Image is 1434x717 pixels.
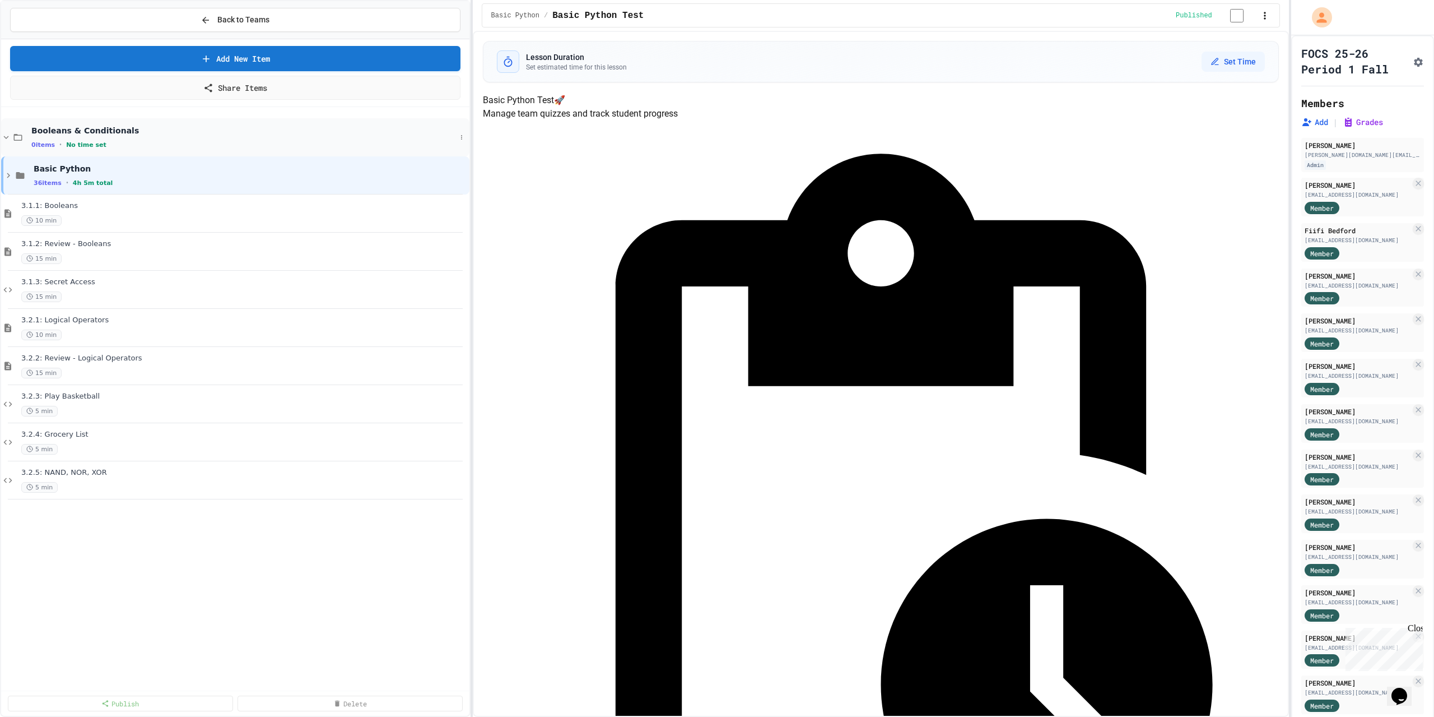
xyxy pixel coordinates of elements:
[34,164,467,174] span: Basic Python
[1305,191,1410,199] div: [EMAIL_ADDRESS][DOMAIN_NAME]
[66,178,68,187] span: •
[1305,598,1410,607] div: [EMAIL_ADDRESS][DOMAIN_NAME]
[21,430,467,440] span: 3.2.4: Grocery List
[1310,701,1334,711] span: Member
[10,46,460,71] a: Add New Item
[526,52,627,63] h3: Lesson Duration
[1310,293,1334,303] span: Member
[217,14,269,26] span: Back to Teams
[1387,672,1423,706] iframe: chat widget
[21,316,467,325] span: 3.2.1: Logical Operators
[10,8,460,32] button: Back to Teams
[544,11,548,20] span: /
[4,4,77,71] div: Chat with us now!Close
[1305,588,1410,598] div: [PERSON_NAME]
[21,392,467,401] span: 3.2.3: Play Basketball
[1310,610,1334,621] span: Member
[1176,11,1212,20] span: Published
[21,406,58,417] span: 5 min
[1305,406,1410,417] div: [PERSON_NAME]
[1305,180,1410,190] div: [PERSON_NAME]
[1310,339,1334,349] span: Member
[1301,45,1408,77] h1: FOCS 25-26 Period 1 Fall
[1305,542,1410,552] div: [PERSON_NAME]
[1305,553,1410,561] div: [EMAIL_ADDRESS][DOMAIN_NAME]
[21,354,467,363] span: 3.2.2: Review - Logical Operators
[1305,678,1410,688] div: [PERSON_NAME]
[1305,140,1421,150] div: [PERSON_NAME]
[552,9,644,22] span: Basic Python Test
[1310,203,1334,213] span: Member
[1310,384,1334,394] span: Member
[456,132,467,143] button: More options
[1305,151,1421,159] div: [PERSON_NAME][DOMAIN_NAME][EMAIL_ADDRESS][DOMAIN_NAME]
[21,253,62,264] span: 15 min
[1310,565,1334,575] span: Member
[1310,474,1334,484] span: Member
[1305,271,1410,281] div: [PERSON_NAME]
[1202,52,1265,72] button: Set Time
[491,11,539,20] span: Basic Python
[21,201,467,211] span: 3.1.1: Booleans
[1176,8,1257,22] div: Content is published and visible to students
[21,239,467,249] span: 3.1.2: Review - Booleans
[1305,316,1410,326] div: [PERSON_NAME]
[1343,117,1383,128] button: Grades
[1413,54,1424,68] button: Assignment Settings
[21,482,58,493] span: 5 min
[21,277,467,287] span: 3.1.3: Secret Access
[1305,281,1410,290] div: [EMAIL_ADDRESS][DOMAIN_NAME]
[21,468,467,478] span: 3.2.5: NAND, NOR, XOR
[1305,688,1410,697] div: [EMAIL_ADDRESS][DOMAIN_NAME]
[1305,633,1410,643] div: [PERSON_NAME]
[1305,225,1410,235] div: Fiifi Bedford
[1300,4,1335,30] div: My Account
[1333,115,1338,129] span: |
[1305,326,1410,335] div: [EMAIL_ADDRESS][DOMAIN_NAME]
[21,368,62,378] span: 15 min
[1305,361,1410,371] div: [PERSON_NAME]
[526,63,627,72] p: Set estimated time for this lesson
[1305,236,1410,244] div: [EMAIL_ADDRESS][DOMAIN_NAME]
[1305,644,1410,652] div: [EMAIL_ADDRESS][DOMAIN_NAME]
[31,126,456,136] span: Booleans & Conditionals
[59,140,62,149] span: •
[21,330,62,340] span: 10 min
[21,444,58,455] span: 5 min
[1310,248,1334,258] span: Member
[1305,462,1410,471] div: [EMAIL_ADDRESS][DOMAIN_NAME]
[21,292,62,302] span: 15 min
[73,179,113,187] span: 4h 5m total
[1310,520,1334,530] span: Member
[31,141,55,149] span: 0 items
[21,215,62,226] span: 10 min
[66,141,106,149] span: No time set
[1305,507,1410,516] div: [EMAIL_ADDRESS][DOMAIN_NAME]
[483,94,1279,107] h4: Basic Python Test 🚀
[238,696,463,711] a: Delete
[1305,452,1410,462] div: [PERSON_NAME]
[483,107,1279,121] p: Manage team quizzes and track student progress
[10,76,460,100] a: Share Items
[1310,655,1334,665] span: Member
[1341,623,1423,671] iframe: chat widget
[1310,429,1334,440] span: Member
[1305,160,1326,170] div: Admin
[34,179,62,187] span: 36 items
[8,696,233,711] a: Publish
[1305,372,1410,380] div: [EMAIL_ADDRESS][DOMAIN_NAME]
[1217,9,1257,22] input: publish toggle
[1305,417,1410,425] div: [EMAIL_ADDRESS][DOMAIN_NAME]
[1301,117,1328,128] button: Add
[1305,497,1410,507] div: [PERSON_NAME]
[1301,95,1344,111] h2: Members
